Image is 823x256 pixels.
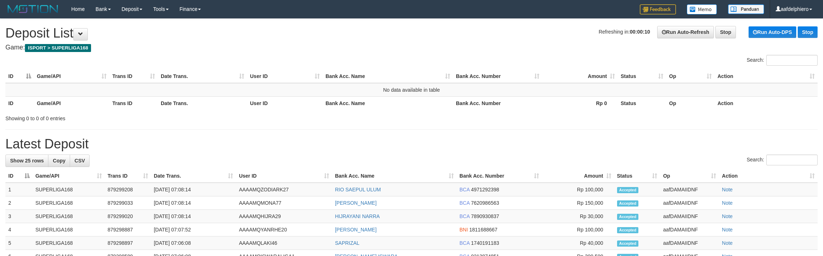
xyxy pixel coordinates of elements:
[471,213,499,219] span: Copy 7890930837 to clipboard
[617,240,639,247] span: Accepted
[542,70,618,83] th: Amount: activate to sort column ascending
[715,70,818,83] th: Action: activate to sort column ascending
[236,223,332,237] td: AAAAMQYANRHE20
[542,237,614,250] td: Rp 40,000
[151,183,236,196] td: [DATE] 07:08:14
[5,237,33,250] td: 5
[766,55,818,66] input: Search:
[34,96,109,110] th: Game/API
[53,158,65,164] span: Copy
[460,200,470,206] span: BCA
[5,223,33,237] td: 4
[460,227,468,233] span: BNI
[617,200,639,207] span: Accepted
[151,223,236,237] td: [DATE] 07:07:52
[660,223,719,237] td: aafDAMAIIDNF
[105,210,151,223] td: 879299020
[542,183,614,196] td: Rp 100,000
[660,210,719,223] td: aafDAMAIIDNF
[236,196,332,210] td: AAAAMQMONA77
[247,96,323,110] th: User ID
[323,96,453,110] th: Bank Acc. Name
[105,169,151,183] th: Trans ID: activate to sort column ascending
[105,183,151,196] td: 879299208
[5,44,818,51] h4: Game:
[335,200,376,206] a: [PERSON_NAME]
[618,96,666,110] th: Status
[70,155,90,167] a: CSV
[5,112,337,122] div: Showing 0 to 0 of 0 entries
[471,187,499,192] span: Copy 4971292398 to clipboard
[33,210,105,223] td: SUPERLIGA168
[722,213,733,219] a: Note
[618,70,666,83] th: Status: activate to sort column ascending
[5,4,60,14] img: MOTION_logo.png
[109,70,158,83] th: Trans ID: activate to sort column ascending
[542,210,614,223] td: Rp 30,000
[660,237,719,250] td: aafDAMAIIDNF
[660,196,719,210] td: aafDAMAIIDNF
[687,4,717,14] img: Button%20Memo.svg
[460,240,470,246] span: BCA
[332,169,457,183] th: Bank Acc. Name: activate to sort column ascending
[469,227,497,233] span: Copy 1811688667 to clipboard
[151,196,236,210] td: [DATE] 07:08:14
[335,240,359,246] a: SAPRIZAL
[33,223,105,237] td: SUPERLIGA168
[5,70,34,83] th: ID: activate to sort column descending
[335,227,376,233] a: [PERSON_NAME]
[5,137,818,151] h1: Latest Deposit
[48,155,70,167] a: Copy
[25,44,91,52] span: ISPORT > SUPERLIGA168
[715,96,818,110] th: Action
[617,227,639,233] span: Accepted
[460,213,470,219] span: BCA
[158,96,247,110] th: Date Trans.
[236,183,332,196] td: AAAAMQZODIARK27
[666,70,715,83] th: Op: activate to sort column ascending
[34,70,109,83] th: Game/API: activate to sort column ascending
[715,26,736,38] a: Stop
[105,223,151,237] td: 879298887
[109,96,158,110] th: Trans ID
[798,26,818,38] a: Stop
[236,169,332,183] th: User ID: activate to sort column ascending
[719,169,818,183] th: Action: activate to sort column ascending
[599,29,650,35] span: Refreshing in:
[105,196,151,210] td: 879299033
[666,96,715,110] th: Op
[335,187,381,192] a: RIO SAEPUL ULUM
[5,183,33,196] td: 1
[323,70,453,83] th: Bank Acc. Name: activate to sort column ascending
[151,210,236,223] td: [DATE] 07:08:14
[728,4,764,14] img: panduan.png
[5,155,48,167] a: Show 25 rows
[453,96,542,110] th: Bank Acc. Number
[33,183,105,196] td: SUPERLIGA168
[158,70,247,83] th: Date Trans.: activate to sort column ascending
[640,4,676,14] img: Feedback.jpg
[5,210,33,223] td: 3
[542,196,614,210] td: Rp 150,000
[105,237,151,250] td: 879298897
[542,96,618,110] th: Rp 0
[236,237,332,250] td: AAAAMQLAKI46
[747,55,818,66] label: Search:
[722,227,733,233] a: Note
[5,169,33,183] th: ID: activate to sort column descending
[617,187,639,193] span: Accepted
[542,223,614,237] td: Rp 100,000
[722,200,733,206] a: Note
[5,196,33,210] td: 2
[630,29,650,35] strong: 00:00:10
[460,187,470,192] span: BCA
[10,158,44,164] span: Show 25 rows
[151,237,236,250] td: [DATE] 07:06:08
[722,240,733,246] a: Note
[457,169,542,183] th: Bank Acc. Number: activate to sort column ascending
[722,187,733,192] a: Note
[151,169,236,183] th: Date Trans.: activate to sort column ascending
[236,210,332,223] td: AAAAMQHIJRA29
[660,169,719,183] th: Op: activate to sort column ascending
[660,183,719,196] td: aafDAMAIIDNF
